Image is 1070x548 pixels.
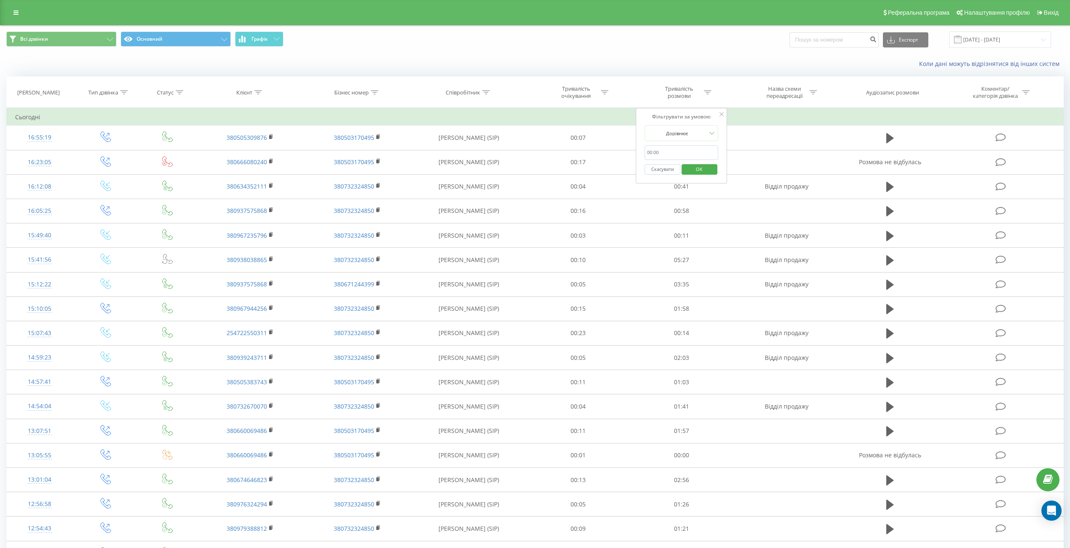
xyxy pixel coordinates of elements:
div: Open Intercom Messenger [1041,501,1062,521]
div: 16:55:19 [15,129,64,146]
td: 02:03 [630,346,733,370]
div: 14:59:23 [15,349,64,366]
div: Коментар/категорія дзвінка [971,85,1020,100]
td: Відділ продажу [733,223,840,248]
div: 16:12:08 [15,178,64,195]
td: [PERSON_NAME] (SIP) [411,370,527,394]
td: [PERSON_NAME] (SIP) [411,248,527,272]
td: Відділ продажу [733,394,840,419]
td: 00:03 [527,223,630,248]
td: 00:58 [630,199,733,223]
td: 01:58 [630,296,733,321]
a: 380503170495 [334,378,374,386]
span: Розмова не відбулась [859,451,921,459]
td: Сьогодні [7,109,1064,126]
span: Вихід [1044,9,1059,16]
a: 380732324850 [334,354,374,362]
div: 16:05:25 [15,203,64,219]
a: 380732324850 [334,304,374,312]
td: 00:00 [630,443,733,467]
td: 00:16 [527,199,630,223]
div: 15:10:05 [15,301,64,317]
td: 00:01 [527,443,630,467]
td: Відділ продажу [733,321,840,345]
input: 00:00 [645,145,719,160]
td: 00:15 [527,296,630,321]
div: 15:49:40 [15,227,64,244]
div: Фільтрувати за умовою [645,113,719,121]
td: 00:13 [527,468,630,492]
a: 380505383743 [227,378,267,386]
a: 380732670070 [227,402,267,410]
div: 15:12:22 [15,276,64,293]
a: 380937575868 [227,207,267,215]
td: 01:21 [630,517,733,541]
a: 380503170495 [334,451,374,459]
div: 16:23:05 [15,154,64,170]
td: [PERSON_NAME] (SIP) [411,223,527,248]
div: [PERSON_NAME] [17,89,60,96]
td: 00:05 [527,346,630,370]
button: OK [682,164,717,175]
a: 380979388812 [227,524,267,532]
td: 00:00 [630,150,733,174]
div: 13:07:51 [15,423,64,439]
a: 380634352111 [227,182,267,190]
td: 06:10 [630,126,733,150]
div: 12:56:58 [15,496,64,512]
a: 380967235796 [227,231,267,239]
span: Реферальна програма [888,9,950,16]
div: Тривалість розмови [657,85,702,100]
td: 00:11 [527,370,630,394]
td: Відділ продажу [733,174,840,199]
td: [PERSON_NAME] (SIP) [411,346,527,370]
div: 14:57:41 [15,374,64,390]
a: 380732324850 [334,182,374,190]
span: Графік [251,36,268,42]
td: 01:03 [630,370,733,394]
a: 380732324850 [334,207,374,215]
div: 13:05:55 [15,447,64,464]
a: 380666080240 [227,158,267,166]
a: 380674646823 [227,476,267,484]
td: 00:14 [630,321,733,345]
a: 380503170495 [334,134,374,142]
span: OK [687,163,711,176]
td: 00:05 [527,492,630,517]
td: [PERSON_NAME] (SIP) [411,321,527,345]
td: 00:11 [630,223,733,248]
div: Співробітник [446,89,480,96]
div: Назва схеми переадресації [762,85,807,100]
td: 05:27 [630,248,733,272]
a: 380937575868 [227,280,267,288]
a: 380671244399 [334,280,374,288]
td: [PERSON_NAME] (SIP) [411,443,527,467]
td: 00:05 [527,272,630,296]
td: 01:41 [630,394,733,419]
td: 00:10 [527,248,630,272]
a: 380732324850 [334,524,374,532]
a: 380976324294 [227,500,267,508]
div: 15:41:56 [15,252,64,268]
td: [PERSON_NAME] (SIP) [411,394,527,419]
button: Експорт [883,32,928,47]
td: 01:57 [630,419,733,443]
div: 14:54:04 [15,398,64,414]
button: Скасувати [645,164,680,175]
td: [PERSON_NAME] (SIP) [411,517,527,541]
td: [PERSON_NAME] (SIP) [411,468,527,492]
a: 380732324850 [334,231,374,239]
a: 380967944256 [227,304,267,312]
a: 380503170495 [334,158,374,166]
div: Тип дзвінка [88,89,118,96]
td: 00:04 [527,174,630,199]
button: Основний [121,31,231,47]
a: 380503170495 [334,427,374,435]
a: 380939243711 [227,354,267,362]
td: Відділ продажу [733,346,840,370]
a: 380732324850 [334,256,374,264]
a: Коли дані можуть відрізнятися вiд інших систем [919,60,1064,68]
td: 00:09 [527,517,630,541]
a: 380732324850 [334,476,374,484]
a: 254722550311 [227,329,267,337]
